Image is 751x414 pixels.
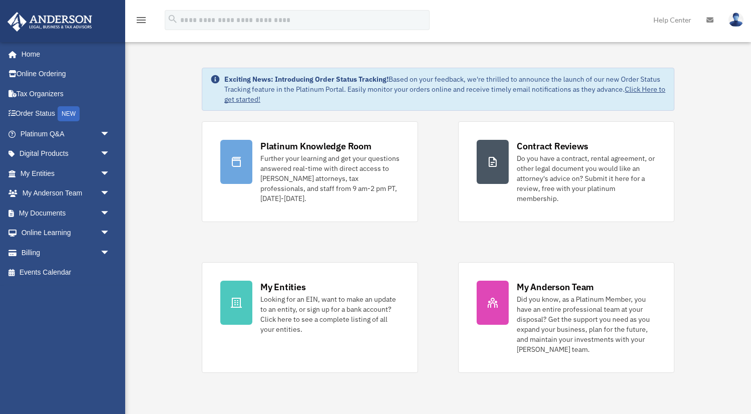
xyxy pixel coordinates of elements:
[7,84,125,104] a: Tax Organizers
[260,281,305,293] div: My Entities
[100,144,120,164] span: arrow_drop_down
[167,14,178,25] i: search
[458,121,674,222] a: Contract Reviews Do you have a contract, rental agreement, or other legal document you would like...
[517,281,594,293] div: My Anderson Team
[458,262,674,373] a: My Anderson Team Did you know, as a Platinum Member, you have an entire professional team at your...
[100,203,120,224] span: arrow_drop_down
[100,183,120,204] span: arrow_drop_down
[135,18,147,26] a: menu
[5,12,95,32] img: Anderson Advisors Platinum Portal
[7,263,125,283] a: Events Calendar
[517,140,588,152] div: Contract Reviews
[58,106,80,121] div: NEW
[100,124,120,144] span: arrow_drop_down
[202,262,418,373] a: My Entities Looking for an EIN, want to make an update to an entity, or sign up for a bank accoun...
[728,13,743,27] img: User Pic
[7,124,125,144] a: Platinum Q&Aarrow_drop_down
[7,44,120,64] a: Home
[7,144,125,164] a: Digital Productsarrow_drop_down
[7,223,125,243] a: Online Learningarrow_drop_down
[7,203,125,223] a: My Documentsarrow_drop_down
[260,294,400,334] div: Looking for an EIN, want to make an update to an entity, or sign up for a bank account? Click her...
[517,294,656,354] div: Did you know, as a Platinum Member, you have an entire professional team at your disposal? Get th...
[7,243,125,263] a: Billingarrow_drop_down
[7,163,125,183] a: My Entitiesarrow_drop_down
[7,104,125,124] a: Order StatusNEW
[100,223,120,244] span: arrow_drop_down
[224,75,389,84] strong: Exciting News: Introducing Order Status Tracking!
[260,140,371,152] div: Platinum Knowledge Room
[100,163,120,184] span: arrow_drop_down
[100,243,120,263] span: arrow_drop_down
[260,153,400,203] div: Further your learning and get your questions answered real-time with direct access to [PERSON_NAM...
[202,121,418,222] a: Platinum Knowledge Room Further your learning and get your questions answered real-time with dire...
[7,64,125,84] a: Online Ordering
[517,153,656,203] div: Do you have a contract, rental agreement, or other legal document you would like an attorney's ad...
[224,74,666,104] div: Based on your feedback, we're thrilled to announce the launch of our new Order Status Tracking fe...
[224,85,665,104] a: Click Here to get started!
[7,183,125,203] a: My Anderson Teamarrow_drop_down
[135,14,147,26] i: menu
